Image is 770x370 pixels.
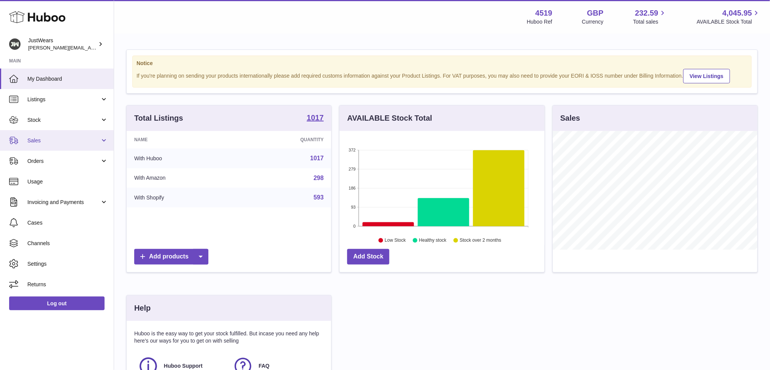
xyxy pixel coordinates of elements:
span: Total sales [633,18,667,26]
strong: Notice [137,60,748,67]
a: Log out [9,297,105,310]
text: Healthy stock [419,238,447,243]
h3: AVAILABLE Stock Total [347,113,432,123]
span: Usage [27,178,108,185]
h3: Total Listings [134,113,183,123]
text: 372 [349,148,356,152]
span: Settings [27,260,108,268]
a: 593 [314,194,324,201]
span: 232.59 [635,8,658,18]
h3: Help [134,303,151,313]
span: AVAILABLE Stock Total [697,18,761,26]
strong: 1017 [307,114,324,121]
a: 1017 [307,114,324,123]
span: [PERSON_NAME][EMAIL_ADDRESS][DOMAIN_NAME] [28,45,152,51]
div: If you're planning on sending your products internationally please add required customs informati... [137,68,748,83]
td: With Amazon [127,168,239,188]
span: 4,045.95 [722,8,752,18]
div: Huboo Ref [527,18,552,26]
th: Quantity [239,131,332,148]
span: Sales [27,137,100,144]
span: Invoicing and Payments [27,199,100,206]
strong: 4519 [535,8,552,18]
td: With Huboo [127,148,239,168]
strong: GBP [587,8,603,18]
a: 4,045.95 AVAILABLE Stock Total [697,8,761,26]
a: 298 [314,175,324,181]
th: Name [127,131,239,148]
a: View Listings [683,69,730,83]
text: 186 [349,186,356,190]
span: FAQ [259,362,270,370]
div: Currency [582,18,604,26]
span: Cases [27,219,108,226]
a: Add products [134,249,208,265]
p: Huboo is the easy way to get your stock fulfilled. But incase you need any help here's our ways f... [134,330,324,344]
td: With Shopify [127,188,239,207]
a: 1017 [310,155,324,161]
span: Listings [27,96,100,103]
text: Stock over 2 months [460,238,501,243]
div: JustWears [28,37,97,51]
text: 279 [349,167,356,171]
h3: Sales [560,113,580,123]
text: Low Stock [385,238,406,243]
text: 93 [351,205,356,209]
a: 232.59 Total sales [633,8,667,26]
span: Stock [27,116,100,124]
span: Channels [27,240,108,247]
span: Huboo Support [164,362,203,370]
span: Orders [27,158,100,165]
img: josh@just-wears.com [9,38,21,50]
span: My Dashboard [27,75,108,83]
a: Add Stock [347,249,389,265]
text: 0 [354,224,356,228]
span: Returns [27,281,108,288]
